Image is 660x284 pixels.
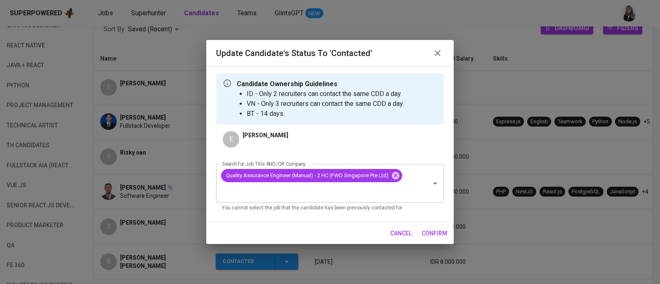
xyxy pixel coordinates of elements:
button: cancel [387,226,415,241]
span: confirm [422,228,447,239]
p: You cannot select the job that the candidate has been previously contacted for. [222,204,438,212]
p: Candidate Ownership Guidelines [237,79,404,89]
div: E [223,131,239,148]
span: Quality Assurance Engineer (Manual) - 2 HC (FWD Singapore Pte Ltd) [221,171,394,179]
li: BT - 14 days. [247,109,404,119]
h6: Update Candidate's Status to 'Contacted' [216,47,372,60]
li: VN - Only 3 recruiters can contact the same CDD a day. [247,99,404,109]
button: confirm [418,226,450,241]
div: Quality Assurance Engineer (Manual) - 2 HC (FWD Singapore Pte Ltd) [221,169,402,182]
button: Open [429,178,441,189]
span: cancel [390,228,412,239]
li: ID - Only 2 recruiters can contact the same CDD a day. [247,89,404,99]
p: [PERSON_NAME] [243,131,288,139]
